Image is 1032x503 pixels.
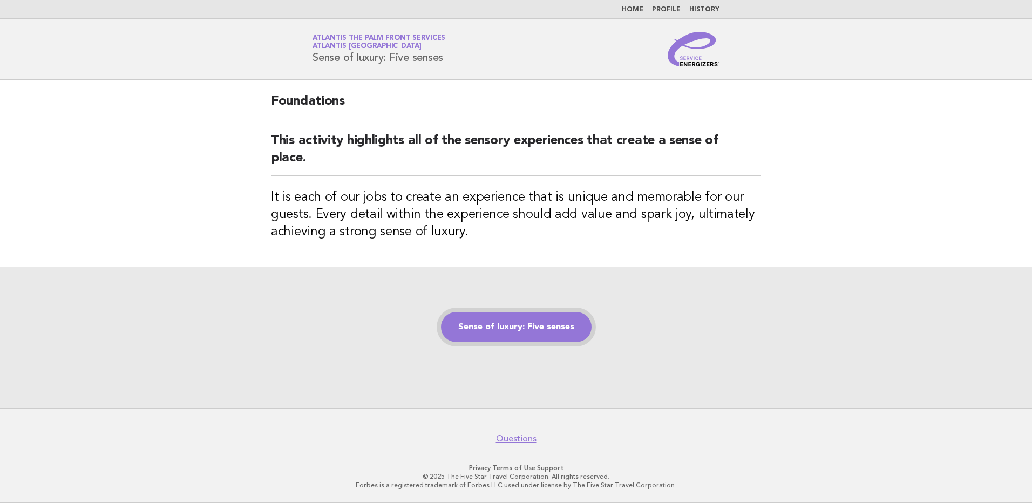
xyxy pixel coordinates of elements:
p: © 2025 The Five Star Travel Corporation. All rights reserved. [186,472,846,481]
h2: This activity highlights all of the sensory experiences that create a sense of place. [271,132,761,176]
h1: Sense of luxury: Five senses [313,35,445,63]
h3: It is each of our jobs to create an experience that is unique and memorable for our guests. Every... [271,189,761,241]
h2: Foundations [271,93,761,119]
a: Support [537,464,563,472]
p: Forbes is a registered trademark of Forbes LLC used under license by The Five Star Travel Corpora... [186,481,846,490]
a: Home [622,6,643,13]
span: Atlantis [GEOGRAPHIC_DATA] [313,43,422,50]
p: · · [186,464,846,472]
a: Questions [496,433,537,444]
a: Profile [652,6,681,13]
img: Service Energizers [668,32,719,66]
a: Privacy [469,464,491,472]
a: Sense of luxury: Five senses [441,312,592,342]
a: Terms of Use [492,464,535,472]
a: History [689,6,719,13]
a: Atlantis The Palm Front ServicesAtlantis [GEOGRAPHIC_DATA] [313,35,445,50]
